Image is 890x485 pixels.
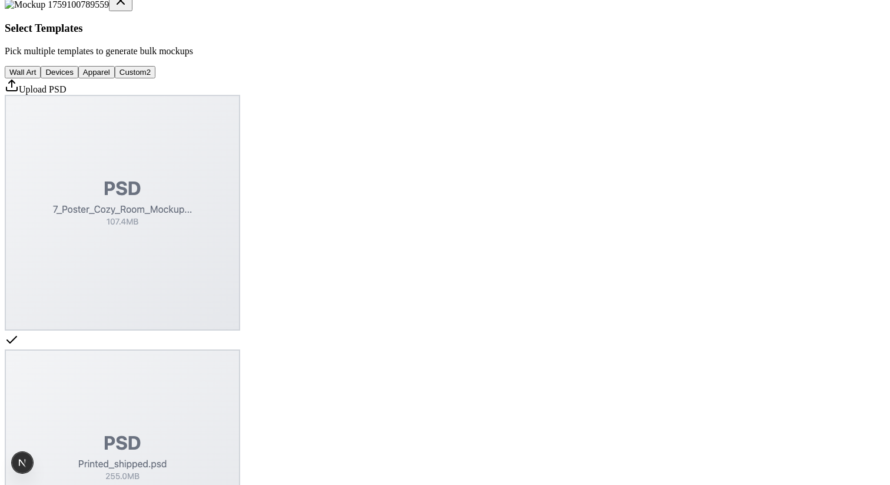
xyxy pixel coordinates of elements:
h3: Select Templates [5,22,885,35]
div: Select template 7_Poster_Cozy_Room_Mockup_2.psd [5,95,885,349]
span: Upload PSD [19,84,66,94]
button: Apparel [78,66,115,78]
button: Wall Art [5,66,41,78]
div: Upload custom PSD template [5,78,885,95]
button: Devices [41,66,78,78]
button: Custom2 [115,66,155,78]
p: Pick multiple templates to generate bulk mockups [5,46,885,57]
img: 7_Poster_Cozy_Room_Mockup_2.psd [5,95,240,331]
span: 2 [147,68,151,77]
